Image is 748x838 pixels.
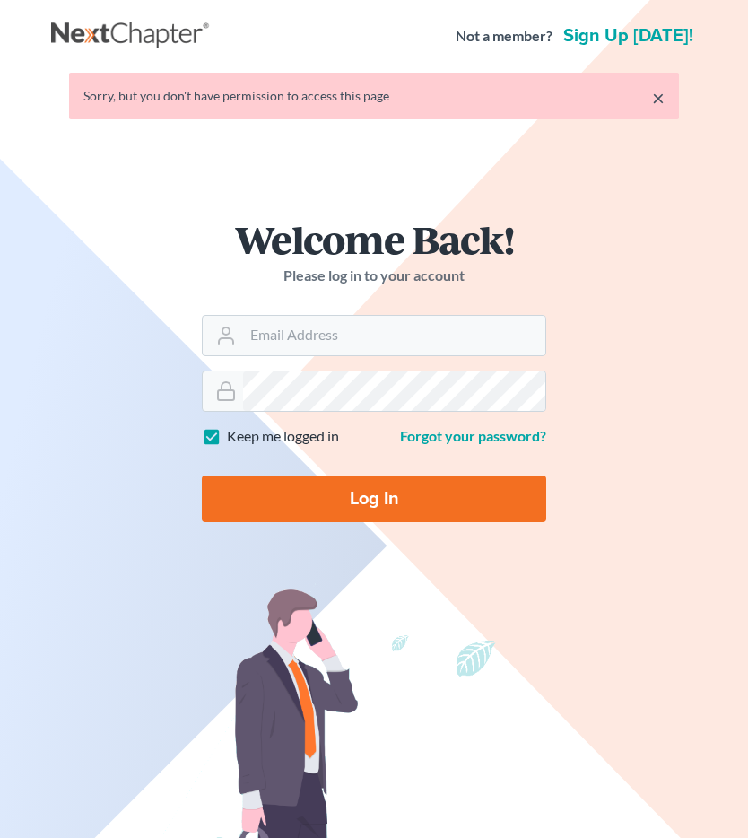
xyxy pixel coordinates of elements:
[227,426,339,447] label: Keep me logged in
[652,87,665,109] a: ×
[202,266,546,286] p: Please log in to your account
[202,220,546,258] h1: Welcome Back!
[202,476,546,522] input: Log In
[83,87,665,105] div: Sorry, but you don't have permission to access this page
[560,27,697,45] a: Sign up [DATE]!
[456,26,552,47] strong: Not a member?
[243,316,545,355] input: Email Address
[400,427,546,444] a: Forgot your password?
